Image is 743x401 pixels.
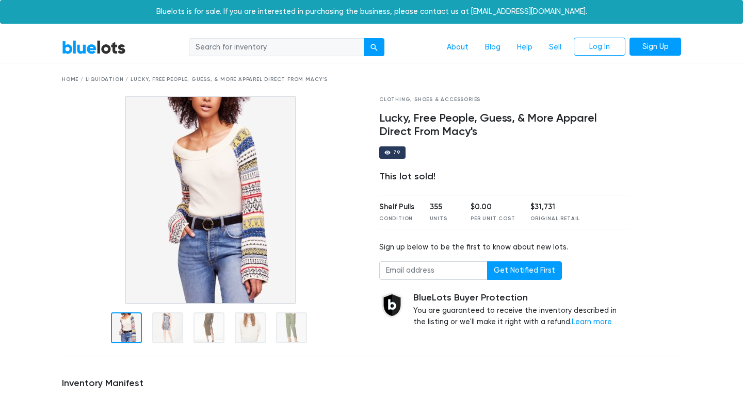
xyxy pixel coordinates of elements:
a: Learn more [572,318,612,326]
a: Sell [541,38,570,57]
div: You are guaranteed to receive the inventory described in the listing or we'll make it right with ... [413,292,628,328]
div: Clothing, Shoes & Accessories [379,96,628,104]
h5: BlueLots Buyer Protection [413,292,628,304]
div: Per Unit Cost [471,215,515,223]
img: b2fa9162-ace8-4667-9dc4-efcfc2bc514e-1557071538 [125,96,296,304]
button: Get Notified First [487,261,562,280]
h4: Lucky, Free People, Guess, & More Apparel Direct From Macy's [379,112,628,139]
div: 79 [393,150,400,155]
div: Condition [379,215,414,223]
div: Home / Liquidation / Lucky, Free People, Guess, & More Apparel Direct From Macy's [62,76,681,83]
h5: Inventory Manifest [62,378,681,389]
div: Original Retail [530,215,580,223]
div: 355 [430,202,456,213]
a: Blog [477,38,509,57]
div: This lot sold! [379,171,628,182]
a: Sign Up [629,38,681,56]
div: $31,731 [530,202,580,213]
img: buyer_protection_shield-3b65640a83011c7d3ede35a8e5a80bfdfaa6a97447f0071c1475b91a4b0b3d01.png [379,292,405,318]
a: About [439,38,477,57]
input: Search for inventory [189,38,364,57]
a: Log In [574,38,625,56]
div: Sign up below to be the first to know about new lots. [379,242,628,253]
div: Units [430,215,456,223]
a: BlueLots [62,40,126,55]
input: Email address [379,261,488,280]
a: Help [509,38,541,57]
div: $0.00 [471,202,515,213]
div: Shelf Pulls [379,202,414,213]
